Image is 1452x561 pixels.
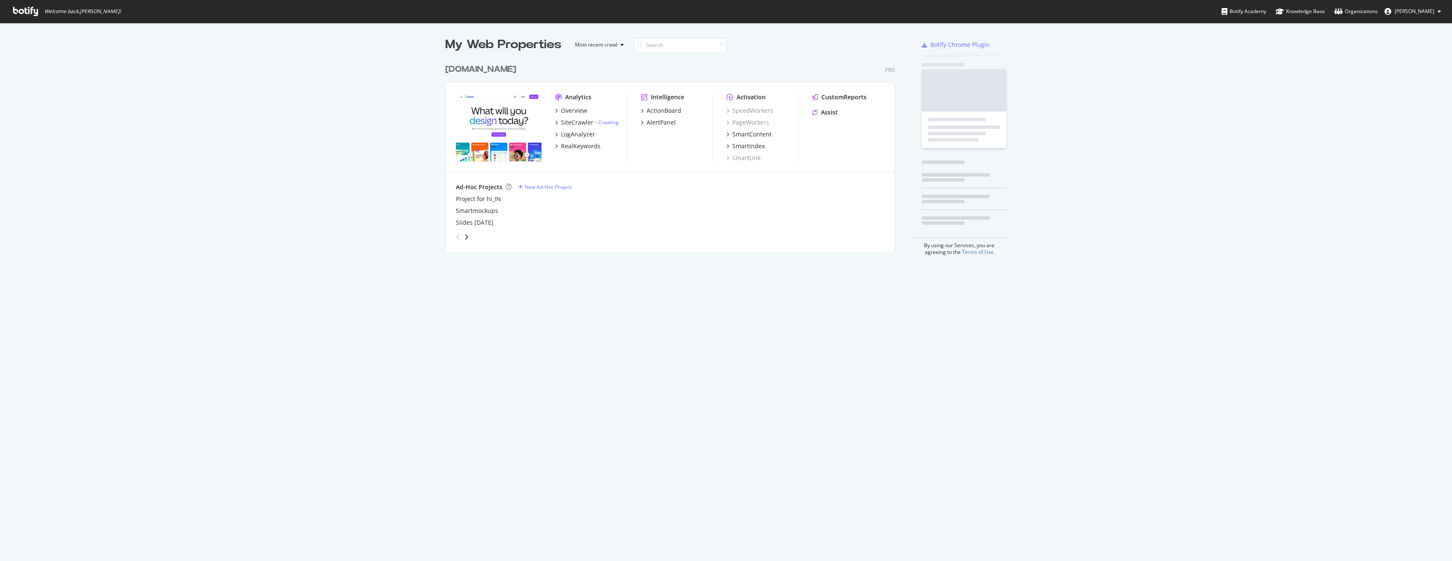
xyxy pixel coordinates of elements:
[634,38,727,52] input: Search
[555,142,601,150] a: RealKeywords
[911,237,1007,256] div: By using our Services, you are agreeing to the
[568,38,627,52] button: Most recent crawl
[456,183,502,191] div: Ad-Hoc Projects
[732,130,772,139] div: SmartContent
[647,118,676,127] div: AlertPanel
[555,106,587,115] a: Overview
[525,183,572,191] div: New Ad-Hoc Project
[561,106,587,115] div: Overview
[445,53,902,252] div: grid
[812,93,867,101] a: CustomReports
[565,93,591,101] div: Analytics
[1334,7,1378,16] div: Organizations
[821,108,838,117] div: Assist
[732,142,765,150] div: SmartIndex
[456,218,493,227] a: Slides [DATE]
[452,230,463,244] div: angle-left
[737,93,766,101] div: Activation
[726,130,772,139] a: SmartContent
[1276,7,1325,16] div: Knowledge Base
[456,207,498,215] a: Smartmockups
[922,41,990,49] a: Botify Chrome Plugin
[1378,5,1448,18] button: [PERSON_NAME]
[641,118,676,127] a: AlertPanel
[1395,8,1434,15] span: An Nguyen
[445,63,516,76] div: [DOMAIN_NAME]
[641,106,681,115] a: ActionBoard
[647,106,681,115] div: ActionBoard
[726,106,773,115] a: SpeedWorkers
[445,36,561,53] div: My Web Properties
[456,195,501,203] a: Project for hi_IN
[595,119,619,126] div: -
[555,118,619,127] a: SiteCrawler- Crawling
[726,118,769,127] a: PageWorkers
[555,130,595,139] a: LogAnalyzer
[726,154,761,162] a: SmartLink
[1222,7,1266,16] div: Botify Academy
[518,183,572,191] a: New Ad-Hoc Project
[726,142,765,150] a: SmartIndex
[812,108,838,117] a: Assist
[930,41,990,49] div: Botify Chrome Plugin
[456,93,542,161] img: canva.com
[651,93,684,101] div: Intelligence
[445,63,520,76] a: [DOMAIN_NAME]
[575,42,617,47] div: Most recent crawl
[962,248,994,256] a: Terms of Use
[885,66,895,74] div: Pro
[561,118,593,127] div: SiteCrawler
[44,8,121,15] span: Welcome back, [PERSON_NAME] !
[561,130,595,139] div: LogAnalyzer
[463,233,469,241] div: angle-right
[598,119,619,126] a: Crawling
[821,93,867,101] div: CustomReports
[561,142,601,150] div: RealKeywords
